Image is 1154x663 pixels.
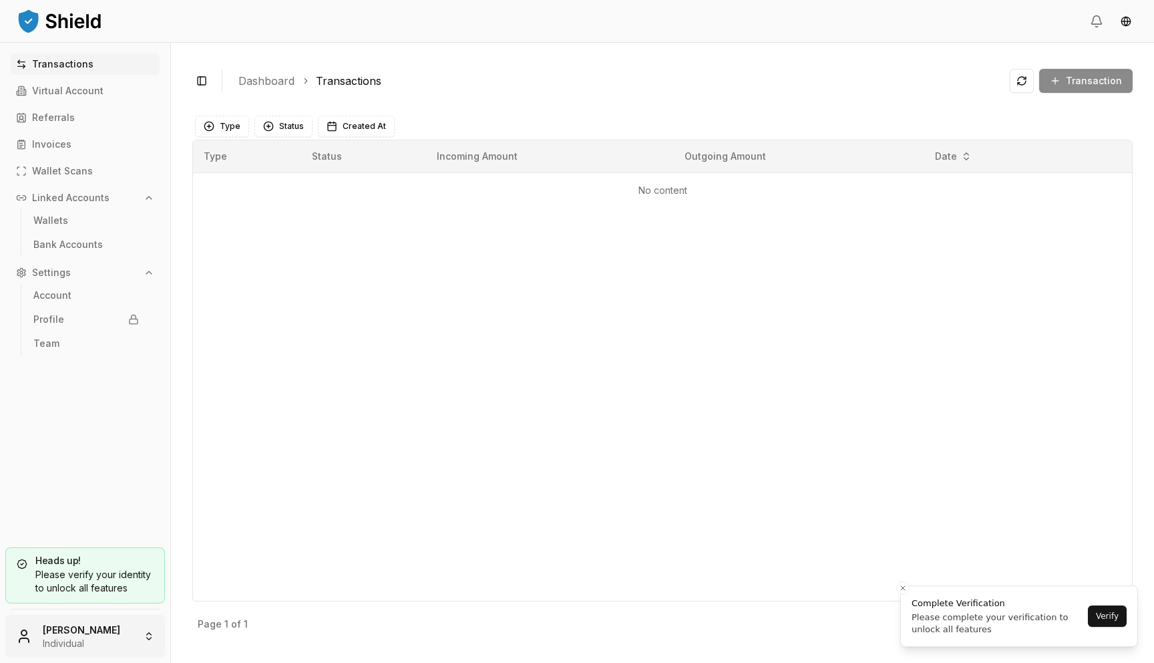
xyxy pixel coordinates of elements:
p: 1 [224,620,228,629]
p: Page [198,620,222,629]
p: Virtual Account [32,86,104,96]
p: Profile [33,315,64,324]
p: Wallets [33,216,68,225]
th: Status [301,140,426,172]
nav: breadcrumb [238,73,999,89]
p: Linked Accounts [32,193,110,203]
a: Account [28,285,144,306]
button: Created At [318,116,395,137]
th: Type [193,140,301,172]
a: Wallets [28,210,144,231]
p: Settings [32,268,71,277]
p: [PERSON_NAME] [43,623,133,637]
p: Transactions [32,59,93,69]
a: Virtual Account [11,80,160,102]
h5: Heads up! [17,556,154,565]
div: Please verify your identity to unlock all features [17,568,154,595]
span: Created At [343,121,386,132]
a: Wallet Scans [11,160,160,182]
p: Individual [43,637,133,650]
a: Transactions [316,73,381,89]
a: Dashboard [238,73,295,89]
a: Transactions [11,53,160,75]
button: [PERSON_NAME]Individual [5,615,165,658]
p: Referrals [32,113,75,122]
button: Linked Accounts [11,187,160,209]
a: Profile [28,309,144,330]
button: Settings [11,262,160,283]
p: 1 [244,620,248,629]
button: Verify [1088,606,1127,627]
button: Type [195,116,249,137]
img: ShieldPay Logo [16,7,103,34]
p: Team [33,339,59,348]
p: Account [33,291,71,300]
button: Date [930,146,977,167]
a: Heads up!Please verify your identity to unlock all features [5,547,165,604]
p: No content [204,184,1121,197]
th: Incoming Amount [426,140,674,172]
p: of [231,620,241,629]
a: Team [28,333,144,354]
p: Invoices [32,140,71,149]
div: Complete Verification [912,597,1084,610]
a: Invoices [11,134,160,155]
div: Please complete your verification to unlock all features [912,612,1084,636]
th: Outgoing Amount [674,140,923,172]
button: Status [254,116,313,137]
a: Referrals [11,107,160,128]
p: Wallet Scans [32,166,93,176]
button: Close toast [896,581,910,595]
a: Bank Accounts [28,234,144,255]
p: Bank Accounts [33,240,103,249]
